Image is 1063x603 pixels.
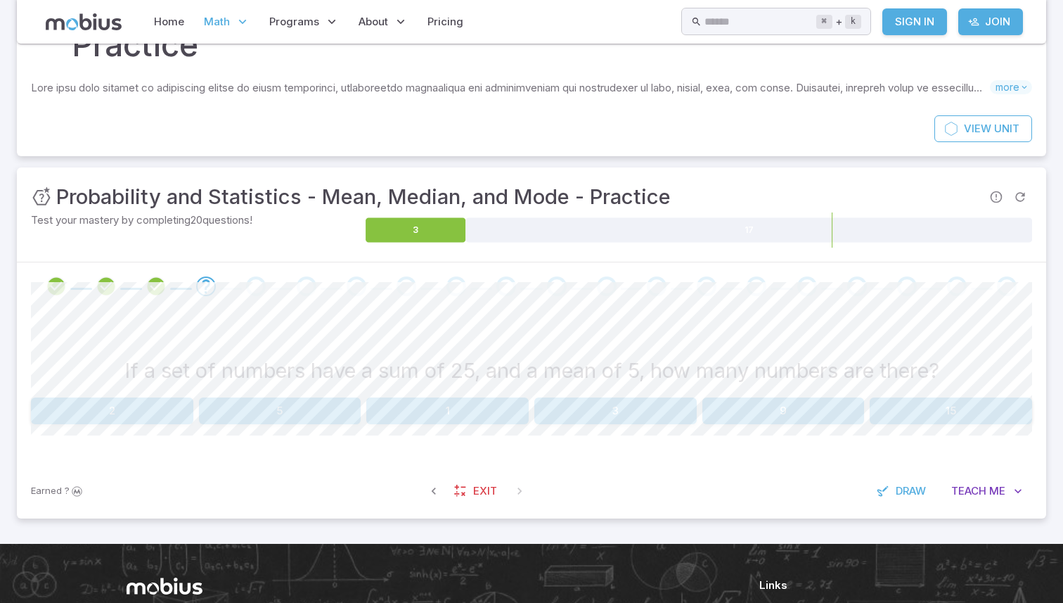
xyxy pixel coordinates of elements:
span: Programs [269,14,319,30]
div: Review your answer [96,277,116,296]
p: Test your mastery by completing 20 questions! [31,212,363,228]
button: 1 [366,398,529,424]
span: Earned [31,484,62,498]
kbd: k [845,15,861,29]
span: Report an issue with the question [984,185,1008,209]
h3: Probability and Statistics - Mean, Median, and Mode - Practice [56,182,671,212]
div: Go to the next question [446,277,466,296]
span: Unit [994,121,1019,137]
a: Home [150,6,188,38]
button: 3 [534,398,697,424]
span: ? [65,484,70,498]
a: Sign In [882,8,947,35]
span: Teach [951,483,986,499]
span: On Latest Question [507,478,532,504]
div: Go to the next question [997,277,1017,296]
p: Lore ipsu dolo sitamet co adipiscing elitse do eiusm temporinci, utlaboreetdo magnaaliqua eni adm... [31,80,990,96]
button: 5 [199,398,361,424]
div: Go to the next question [547,277,567,296]
span: About [359,14,388,30]
a: ViewUnit [934,115,1032,142]
a: Exit [446,478,507,504]
div: Go to the next question [196,277,216,296]
div: Go to the next question [697,277,716,296]
span: Draw [896,483,926,499]
div: Go to the next question [747,277,766,296]
span: Math [204,14,230,30]
span: Exit [473,483,497,499]
a: Join [958,8,1023,35]
div: Go to the next question [347,277,366,296]
span: Me [989,483,1005,499]
div: Review your answer [146,277,166,296]
div: Go to the next question [246,277,266,296]
div: Go to the next question [297,277,316,296]
button: TeachMe [941,478,1032,504]
div: Go to the next question [847,277,867,296]
div: Go to the next question [597,277,617,296]
div: Go to the next question [496,277,516,296]
p: Sign In to earn Mobius dollars [31,484,84,498]
div: Go to the next question [397,277,416,296]
button: 15 [870,398,1032,424]
button: 9 [702,398,865,424]
div: Go to the next question [947,277,967,296]
h6: Links [759,578,936,593]
div: Go to the next question [797,277,817,296]
h3: If a set of numbers have a sum of 25, and a mean of 5, how many numbers are there? [124,355,939,386]
button: Draw [869,478,936,504]
div: Review your answer [46,277,66,296]
button: 2 [31,398,193,424]
div: Go to the next question [647,277,666,296]
span: View [964,121,991,137]
a: Pricing [423,6,468,38]
span: Refresh Question [1008,185,1032,209]
div: + [816,13,861,30]
span: Previous Question [421,478,446,504]
kbd: ⌘ [816,15,832,29]
div: Go to the next question [897,277,917,296]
